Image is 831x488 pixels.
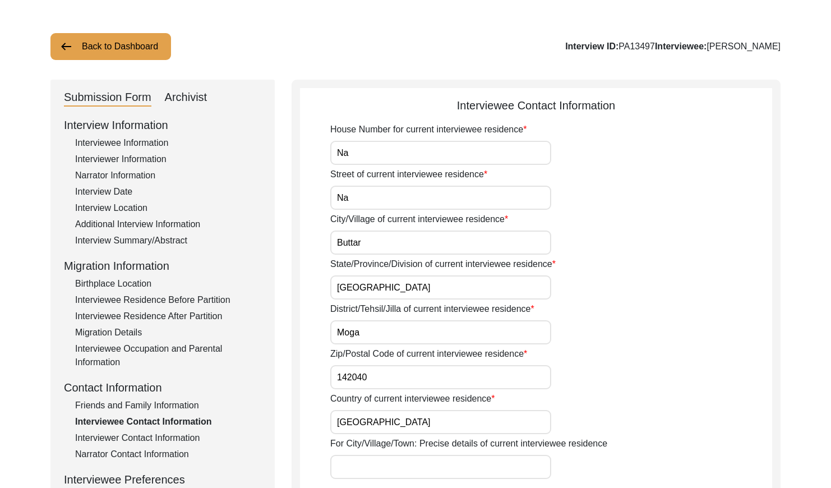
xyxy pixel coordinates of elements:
[75,169,261,182] div: Narrator Information
[330,392,495,406] label: Country of current interviewee residence
[75,153,261,166] div: Interviewer Information
[330,257,556,271] label: State/Province/Division of current interviewee residence
[75,399,261,412] div: Friends and Family Information
[64,471,261,488] div: Interviewee Preferences
[165,89,207,107] div: Archivist
[75,342,261,369] div: Interviewee Occupation and Parental Information
[330,302,534,316] label: District/Tehsil/Jilla of current interviewee residence
[75,136,261,150] div: Interviewee Information
[75,201,261,215] div: Interview Location
[50,33,171,60] button: Back to Dashboard
[64,117,261,133] div: Interview Information
[75,185,261,199] div: Interview Date
[330,213,508,226] label: City/Village of current interviewee residence
[75,234,261,247] div: Interview Summary/Abstract
[330,347,527,361] label: Zip/Postal Code of current interviewee residence
[59,40,73,53] img: arrow-left.png
[330,123,527,136] label: House Number for current interviewee residence
[330,437,607,450] label: For City/Village/Town: Precise details of current interviewee residence
[75,415,261,429] div: Interviewee Contact Information
[75,448,261,461] div: Narrator Contact Information
[75,310,261,323] div: Interviewee Residence After Partition
[75,293,261,307] div: Interviewee Residence Before Partition
[565,40,781,53] div: PA13497 [PERSON_NAME]
[75,431,261,445] div: Interviewer Contact Information
[565,42,618,51] b: Interview ID:
[75,218,261,231] div: Additional Interview Information
[75,277,261,291] div: Birthplace Location
[75,326,261,339] div: Migration Details
[64,257,261,274] div: Migration Information
[64,379,261,396] div: Contact Information
[300,97,772,114] div: Interviewee Contact Information
[64,89,151,107] div: Submission Form
[330,168,487,181] label: Street of current interviewee residence
[655,42,707,51] b: Interviewee:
